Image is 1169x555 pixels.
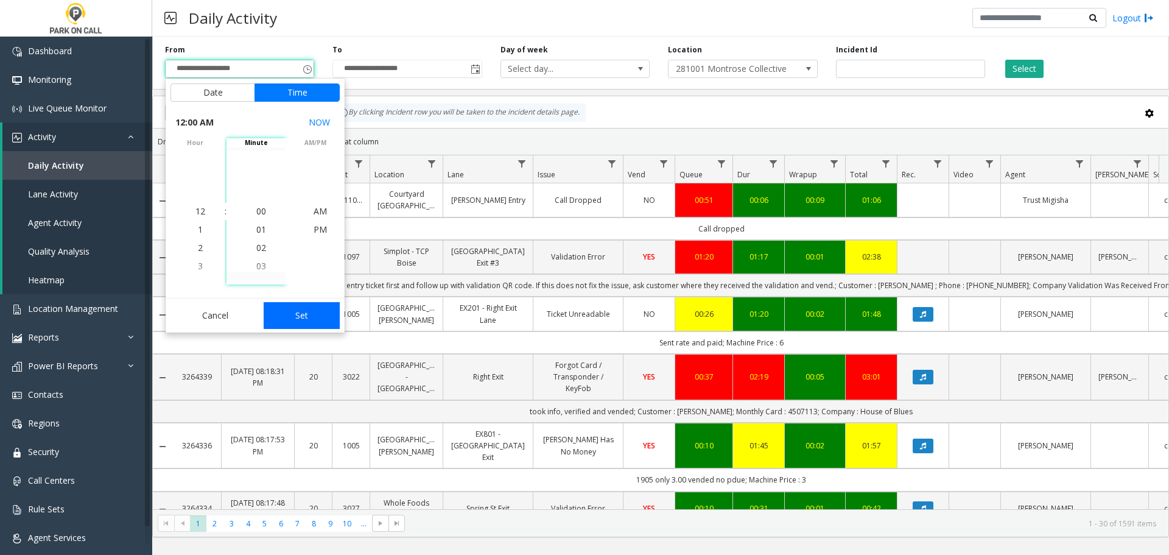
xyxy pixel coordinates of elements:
[314,224,327,235] span: PM
[388,515,405,532] span: Go to the last page
[302,371,325,383] a: 20
[514,155,530,172] a: Lane Filter Menu
[500,44,548,55] label: Day of week
[28,303,118,314] span: Location Management
[853,503,890,514] div: 00:42
[541,359,616,395] a: Forgot Card / Transponder / KeyFob
[2,151,152,180] a: Daily Activity
[377,188,435,211] a: Courtyard [GEOGRAPHIC_DATA]
[153,442,172,451] a: Collapse Details
[153,196,172,206] a: Collapse Details
[792,308,838,320] a: 00:02
[792,371,838,383] div: 00:05
[468,60,482,77] span: Toggle popup
[740,503,777,514] div: 00:31
[1008,371,1083,383] a: [PERSON_NAME]
[541,194,616,206] a: Call Dropped
[1144,12,1154,24] img: logout
[826,155,843,172] a: Wrapup Filter Menu
[853,440,890,451] div: 01:57
[853,371,890,383] a: 03:01
[229,497,287,520] a: [DATE] 08:17:48 PM
[256,205,266,217] span: 00
[541,503,616,514] a: Validation Error
[853,194,890,206] div: 01:06
[340,440,362,451] a: 1005
[12,419,22,429] img: 'icon'
[180,503,214,514] a: 3264334
[451,503,525,514] a: Spring St Exit
[153,373,172,383] a: Collapse Details
[12,534,22,543] img: 'icon'
[12,391,22,400] img: 'icon'
[153,253,172,263] a: Collapse Details
[2,180,152,208] a: Lane Activity
[12,76,22,85] img: 'icon'
[376,518,385,528] span: Go to the next page
[683,371,725,383] a: 00:37
[451,194,525,206] a: [PERSON_NAME] Entry
[302,503,325,514] a: 20
[424,155,440,172] a: Location Filter Menu
[302,440,325,451] a: 20
[240,515,256,532] span: Page 4
[28,217,82,228] span: Agent Activity
[2,122,152,151] a: Activity
[340,503,362,514] a: 3027
[304,111,335,133] button: Select now
[180,371,214,383] a: 3264339
[792,503,838,514] div: 00:01
[28,274,65,286] span: Heatmap
[356,515,372,532] span: Page 11
[12,333,22,343] img: 'icon'
[644,195,655,205] span: NO
[28,475,75,486] span: Call Centers
[12,362,22,372] img: 'icon'
[153,310,172,320] a: Collapse Details
[683,194,725,206] div: 00:51
[377,302,435,325] a: [GEOGRAPHIC_DATA][PERSON_NAME]
[683,503,725,514] a: 00:10
[792,251,838,263] a: 00:01
[643,252,655,262] span: YES
[340,251,362,263] a: 1097
[683,251,725,263] a: 01:20
[853,308,890,320] a: 01:48
[412,518,1156,529] kendo-pager-info: 1 - 30 of 1591 items
[332,104,586,122] div: By clicking Incident row you will be taken to the incident details page.
[1095,169,1151,180] span: [PERSON_NAME]
[541,251,616,263] a: Validation Error
[28,102,107,114] span: Live Queue Monitor
[12,133,22,143] img: 'icon'
[836,44,877,55] label: Incident Id
[225,205,226,217] div: :
[256,260,266,272] span: 03
[656,155,672,172] a: Vend Filter Menu
[628,169,645,180] span: Vend
[631,194,667,206] a: NO
[392,518,402,528] span: Go to the last page
[878,155,894,172] a: Total Filter Menu
[2,237,152,266] a: Quality Analysis
[669,60,787,77] span: 281001 Montrose Collective - Raffle Parking
[541,308,616,320] a: Ticket Unreadable
[256,515,273,532] span: Page 5
[792,194,838,206] a: 00:09
[153,131,1168,152] div: Drag a column header and drop it here to group by that column
[28,246,90,257] span: Quality Analysis
[12,448,22,458] img: 'icon'
[306,515,322,532] span: Page 8
[631,371,667,383] a: YES
[501,60,620,77] span: Select day...
[451,246,525,269] a: [GEOGRAPHIC_DATA] Exit #3
[183,3,283,33] h3: Daily Activity
[1098,371,1141,383] a: [PERSON_NAME]
[300,60,314,77] span: Toggle popup
[198,224,203,235] span: 1
[740,308,777,320] a: 01:20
